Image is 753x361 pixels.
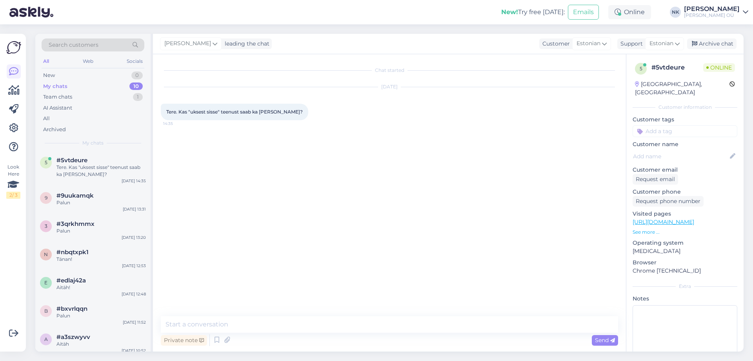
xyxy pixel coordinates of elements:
p: Customer email [633,166,737,174]
input: Add name [633,152,728,161]
div: Socials [125,56,144,66]
span: 14:35 [163,121,193,126]
div: [DATE] 11:52 [123,319,146,325]
div: Team chats [43,93,72,101]
span: #5vtdeure [56,157,87,164]
div: # 5vtdeure [651,63,703,72]
div: Palun [56,227,146,235]
span: Search customers [49,41,98,49]
div: Chat started [161,67,618,74]
span: Send [595,337,615,344]
div: 0 [131,71,143,79]
div: Aitäh! [56,284,146,291]
div: Request email [633,174,678,185]
input: Add a tag [633,125,737,137]
div: Tere. Kas "uksest sisse" teenust saab ka [PERSON_NAME]? [56,164,146,178]
div: [DATE] 12:53 [122,263,146,269]
div: Archive chat [687,38,737,49]
div: 2 / 3 [6,192,20,199]
span: #edlaj42a [56,277,86,284]
div: Palun [56,312,146,319]
p: Customer name [633,140,737,148]
div: Online [608,5,651,19]
div: [DATE] 10:52 [122,348,146,354]
div: NK [670,7,681,18]
span: My chats [82,139,104,147]
div: Archived [43,126,66,134]
a: [URL][DOMAIN_NAME] [633,218,694,225]
span: [PERSON_NAME] [164,39,211,48]
div: Customer [539,40,570,48]
div: [GEOGRAPHIC_DATA], [GEOGRAPHIC_DATA] [635,80,729,97]
span: Tere. Kas "uksest sisse" teenust saab ka [PERSON_NAME]? [166,109,303,115]
div: Support [617,40,643,48]
span: #nbqtxpk1 [56,249,89,256]
div: My chats [43,82,67,90]
div: All [43,115,50,123]
span: #9uukamqk [56,192,94,199]
button: Emails [568,5,599,20]
span: Online [703,63,735,72]
div: Look Here [6,163,20,199]
span: e [44,280,47,286]
div: [DATE] 14:35 [122,178,146,184]
span: Estonian [577,39,600,48]
div: Tänan! [56,256,146,263]
div: Web [81,56,95,66]
span: #a3szwyvv [56,334,90,341]
span: 3 [45,223,47,229]
div: Try free [DATE]: [501,7,565,17]
span: n [44,251,48,257]
span: Estonian [649,39,673,48]
div: New [43,71,55,79]
div: Private note [161,335,207,346]
div: Customer information [633,104,737,111]
div: [DATE] 12:48 [122,291,146,297]
span: #bxvrlqqn [56,305,87,312]
div: [DATE] [161,83,618,90]
p: Customer tags [633,115,737,124]
span: 5 [640,66,642,71]
img: Askly Logo [6,40,21,55]
p: See more ... [633,229,737,236]
p: Customer phone [633,188,737,196]
span: 5 [45,159,47,165]
div: Request phone number [633,196,704,207]
div: Palun [56,199,146,206]
p: Chrome [TECHNICAL_ID] [633,267,737,275]
div: Extra [633,283,737,290]
p: Notes [633,295,737,303]
div: [PERSON_NAME] OÜ [684,12,740,18]
p: Visited pages [633,210,737,218]
div: 1 [133,93,143,101]
p: Operating system [633,239,737,247]
p: Browser [633,258,737,267]
div: AI Assistant [43,104,72,112]
div: 10 [129,82,143,90]
div: [DATE] 13:31 [123,206,146,212]
div: [DATE] 13:20 [122,235,146,240]
div: leading the chat [222,40,269,48]
span: b [44,308,48,314]
p: [MEDICAL_DATA] [633,247,737,255]
span: #3qrkhmmx [56,220,95,227]
span: a [44,336,48,342]
div: All [42,56,51,66]
div: Aitäh [56,341,146,348]
div: [PERSON_NAME] [684,6,740,12]
a: [PERSON_NAME][PERSON_NAME] OÜ [684,6,748,18]
b: New! [501,8,518,16]
span: 9 [45,195,47,201]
